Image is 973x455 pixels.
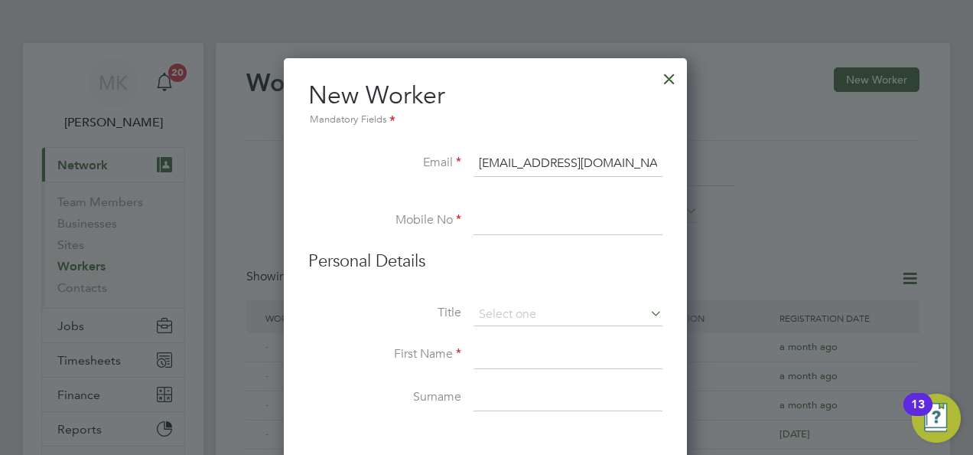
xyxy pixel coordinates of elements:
label: Mobile No [308,212,461,228]
div: Mandatory Fields [308,112,662,129]
h3: Personal Details [308,250,662,273]
label: First Name [308,346,461,362]
button: Open Resource Center, 13 new notifications [912,394,961,443]
h2: New Worker [308,80,662,129]
div: 13 [911,404,925,424]
label: Email [308,155,461,171]
label: Surname [308,389,461,405]
label: Title [308,305,461,321]
input: Select one [473,303,662,326]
